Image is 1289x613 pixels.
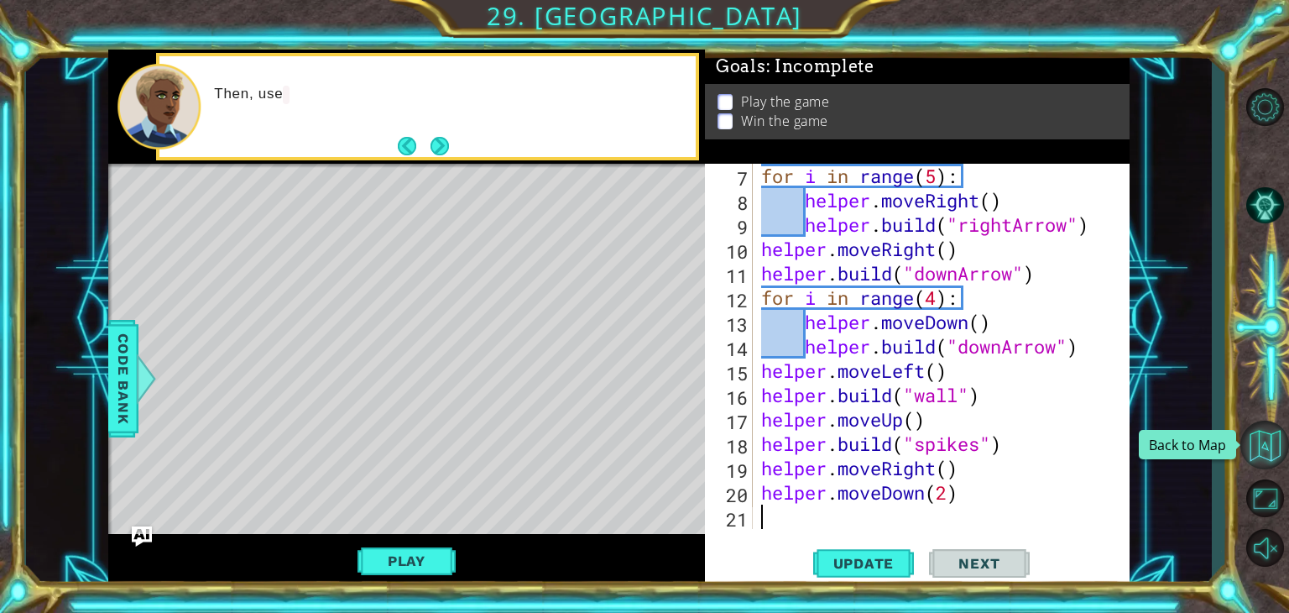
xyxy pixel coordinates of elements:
[708,191,753,215] div: 8
[741,92,829,111] p: Play the game
[942,555,1016,572] span: Next
[431,137,449,155] button: Next
[1240,526,1289,570] button: Unmute
[708,337,753,361] div: 14
[929,542,1030,585] button: Next
[708,288,753,312] div: 12
[708,215,753,239] div: 9
[708,361,753,385] div: 15
[708,434,753,458] div: 18
[214,85,684,104] p: Then, use
[741,112,828,130] p: Win the game
[708,483,753,507] div: 20
[132,527,152,547] button: Ask AI
[716,56,874,77] span: Goals
[708,458,753,483] div: 19
[110,327,137,430] span: Code Bank
[357,545,456,577] button: Play
[1240,418,1289,474] a: Back to Map
[1240,85,1289,129] button: Level Options
[398,137,431,155] button: Back
[813,542,914,585] button: Update
[1240,184,1289,228] button: AI Hint
[708,312,753,337] div: 13
[708,239,753,264] div: 10
[1139,430,1236,459] div: Back to Map
[1240,421,1289,469] button: Back to Map
[817,555,911,572] span: Update
[708,410,753,434] div: 17
[1240,476,1289,521] button: Maximize Browser
[708,264,753,288] div: 11
[708,385,753,410] div: 16
[766,56,874,76] span: : Incomplete
[708,507,753,532] div: 21
[708,166,753,191] div: 7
